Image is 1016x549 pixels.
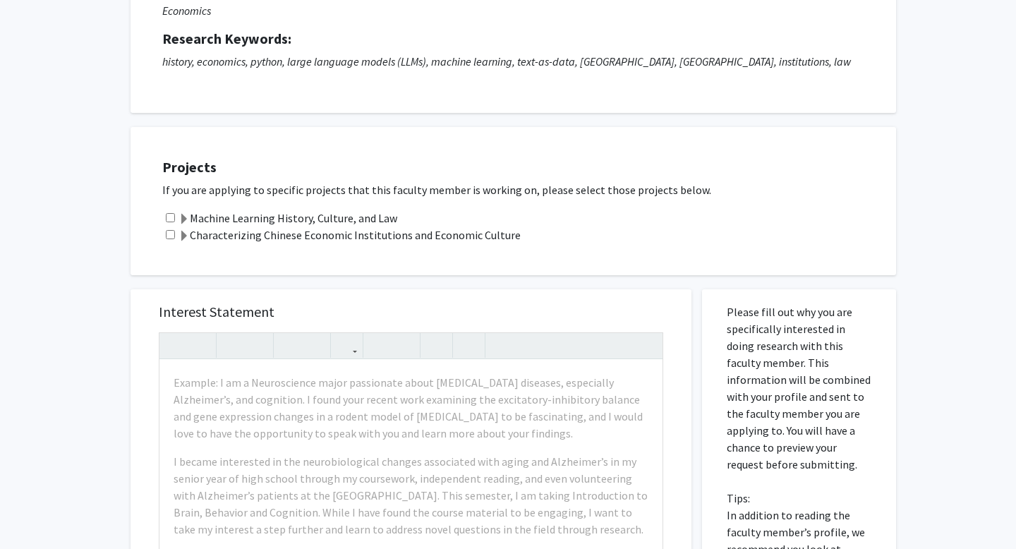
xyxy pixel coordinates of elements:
strong: Research Keywords: [162,30,291,47]
iframe: Chat [11,485,60,538]
button: Link [334,333,359,358]
strong: Projects [162,158,217,176]
button: Undo (Ctrl + Z) [163,333,188,358]
p: Example: I am a Neuroscience major passionate about [MEDICAL_DATA] diseases, especially Alzheimer... [174,374,648,442]
i: Economics [162,4,211,18]
button: Redo (Ctrl + Y) [188,333,212,358]
button: Remove format [424,333,449,358]
button: Ordered list [392,333,416,358]
label: Characterizing Chinese Economic Institutions and Economic Culture [179,227,521,243]
button: Unordered list [367,333,392,358]
button: Subscript [302,333,327,358]
i: history, economics, python, large language models (LLMs), machine learning, text-as-data, [GEOGRA... [162,54,851,68]
button: Emphasis (Ctrl + I) [245,333,270,358]
button: Strong (Ctrl + B) [220,333,245,358]
h5: Interest Statement [159,303,663,320]
button: Superscript [277,333,302,358]
p: I became interested in the neurobiological changes associated with aging and Alzheimer’s in my se... [174,453,648,538]
button: Fullscreen [634,333,659,358]
label: Machine Learning History, Culture, and Law [179,210,397,227]
button: Insert horizontal rule [456,333,481,358]
p: If you are applying to specific projects that this faculty member is working on, please select th... [162,181,882,198]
